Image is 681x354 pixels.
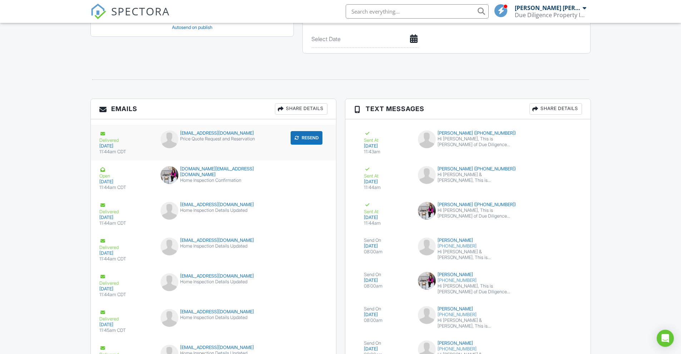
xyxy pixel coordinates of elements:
[418,272,518,278] div: [PERSON_NAME]
[418,202,518,208] div: [PERSON_NAME] ([PHONE_NUMBER])
[99,215,152,220] div: [DATE]
[418,166,518,172] div: [PERSON_NAME] ([PHONE_NUMBER])
[438,318,518,329] div: Hi [PERSON_NAME] & [PERSON_NAME], This is [PERSON_NAME] of Due Diligence Property Inspections. I'...
[418,278,518,283] div: [PHONE_NUMBER]
[438,136,518,148] div: Hi [PERSON_NAME], This is [PERSON_NAME] of Due Diligence Property Inspections. Your home inspecti...
[161,130,178,148] img: default-user-f0147aede5fd5fa78ca7ade42f37bd4542148d508eef1c3d3ea960f66861d68b.jpg
[161,243,266,249] div: Home Inspection Details Updated
[91,196,336,232] a: Delivered [DATE] 11:44am CDT [EMAIL_ADDRESS][DOMAIN_NAME] Home Inspection Details Updated
[161,208,266,213] div: Home Inspection Details Updated
[346,4,489,19] input: Search everything...
[364,220,410,226] div: 11:44am
[99,238,152,250] div: Delivered
[99,273,152,286] div: Delivered
[161,136,266,142] div: Price Quote Request and Reservation
[364,306,410,312] div: Send On
[172,25,212,30] a: Autosend on publish
[161,166,178,184] img: data
[364,238,410,243] div: Send On
[364,312,410,318] div: [DATE]
[364,272,410,278] div: Send On
[354,160,582,196] a: Sent At [DATE] 11:44am [PERSON_NAME] ([PHONE_NUMBER]) Hi [PERSON_NAME] & [PERSON_NAME], This is [...
[161,309,266,315] div: [EMAIL_ADDRESS][DOMAIN_NAME]
[99,292,152,298] div: 11:44am CDT
[99,185,152,190] div: 11:44am CDT
[657,330,674,347] div: Open Intercom Messenger
[364,249,410,255] div: 08:00am
[99,250,152,256] div: [DATE]
[354,196,582,232] a: Sent At [DATE] 11:44am [PERSON_NAME] ([PHONE_NUMBER]) Hi [PERSON_NAME], This is [PERSON_NAME] of ...
[99,166,152,179] div: Open
[99,220,152,226] div: 11:44am CDT
[438,249,518,260] div: Hi [PERSON_NAME] & [PERSON_NAME], This is [PERSON_NAME] of Due Diligence Property Inspections. I'...
[364,318,410,323] div: 08:00am
[91,303,336,339] a: Delivered [DATE] 11:45am CDT [EMAIL_ADDRESS][DOMAIN_NAME] Home Inspection Details Updated
[275,103,327,115] div: Share Details
[364,143,410,149] div: [DATE]
[99,256,152,262] div: 11:44am CDT
[161,315,266,320] div: Home Inspection Details Updated
[418,272,436,290] img: data
[364,202,410,215] div: Sent At
[364,185,410,190] div: 11:44am
[364,166,410,179] div: Sent At
[99,322,152,328] div: [DATE]
[418,202,436,220] img: data
[161,238,178,255] img: default-user-f0147aede5fd5fa78ca7ade42f37bd4542148d508eef1c3d3ea960f66861d68b.jpg
[161,178,266,183] div: Home Inspection Confirmation
[90,10,170,25] a: SPECTORA
[99,130,152,143] div: Delivered
[418,166,436,184] img: default-user-f0147aede5fd5fa78ca7ade42f37bd4542148d508eef1c3d3ea960f66861d68b.jpg
[90,4,106,19] img: The Best Home Inspection Software - Spectora
[99,328,152,333] div: 11:45am CDT
[111,4,170,19] span: SPECTORA
[418,346,518,352] div: [PHONE_NUMBER]
[364,130,410,143] div: Sent At
[161,202,266,208] div: [EMAIL_ADDRESS][DOMAIN_NAME]
[91,160,336,196] a: Open [DATE] 11:44am CDT [DOMAIN_NAME][EMAIL_ADDRESS][DOMAIN_NAME] Home Inspection Confirmation
[418,312,518,318] div: [PHONE_NUMBER]
[99,309,152,322] div: Delivered
[91,99,336,119] h3: Emails
[418,306,436,324] img: default-user-f0147aede5fd5fa78ca7ade42f37bd4542148d508eef1c3d3ea960f66861d68b.jpg
[418,340,518,346] div: [PERSON_NAME]
[291,131,322,145] button: Resend
[364,283,410,289] div: 08:00am
[418,238,518,243] div: [PERSON_NAME]
[418,243,518,249] div: [PHONE_NUMBER]
[161,309,178,327] img: default-user-f0147aede5fd5fa78ca7ade42f37bd4542148d508eef1c3d3ea960f66861d68b.jpg
[161,345,266,350] div: [EMAIL_ADDRESS][DOMAIN_NAME]
[364,278,410,283] div: [DATE]
[99,143,152,149] div: [DATE]
[364,149,410,155] div: 11:43am
[91,125,336,160] a: Delivered [DATE] 11:44am CDT [EMAIL_ADDRESS][DOMAIN_NAME] Price Quote Request and Reservation Resend
[99,179,152,185] div: [DATE]
[364,346,410,352] div: [DATE]
[161,273,178,291] img: default-user-f0147aede5fd5fa78ca7ade42f37bd4542148d508eef1c3d3ea960f66861d68b.jpg
[161,130,266,136] div: [EMAIL_ADDRESS][DOMAIN_NAME]
[364,179,410,185] div: [DATE]
[529,103,582,115] div: Share Details
[418,130,518,136] div: [PERSON_NAME] ([PHONE_NUMBER])
[99,149,152,155] div: 11:44am CDT
[161,273,266,279] div: [EMAIL_ADDRESS][DOMAIN_NAME]
[354,125,582,160] a: Sent At [DATE] 11:43am [PERSON_NAME] ([PHONE_NUMBER]) Hi [PERSON_NAME], This is [PERSON_NAME] of ...
[418,238,436,255] img: default-user-f0147aede5fd5fa78ca7ade42f37bd4542148d508eef1c3d3ea960f66861d68b.jpg
[345,99,591,119] h3: Text Messages
[418,130,436,148] img: default-user-f0147aede5fd5fa78ca7ade42f37bd4542148d508eef1c3d3ea960f66861d68b.jpg
[161,166,266,178] div: [DOMAIN_NAME][EMAIL_ADDRESS][DOMAIN_NAME]
[311,30,419,48] input: Select Date
[515,11,586,19] div: Due Diligence Property Inspections
[438,283,518,295] div: Hi [PERSON_NAME], This is [PERSON_NAME] of Due Diligence Property Inspections. I'll see you on [D...
[364,243,410,249] div: [DATE]
[364,340,410,346] div: Send On
[515,4,581,11] div: [PERSON_NAME] [PERSON_NAME]
[91,232,336,268] a: Delivered [DATE] 11:44am CDT [EMAIL_ADDRESS][DOMAIN_NAME] Home Inspection Details Updated
[364,215,410,220] div: [DATE]
[418,306,518,312] div: [PERSON_NAME]
[161,238,266,243] div: [EMAIL_ADDRESS][DOMAIN_NAME]
[438,172,518,183] div: Hi [PERSON_NAME] & [PERSON_NAME], This is [PERSON_NAME] of Due Diligence Property Inspections. Yo...
[91,268,336,303] a: Delivered [DATE] 11:44am CDT [EMAIL_ADDRESS][DOMAIN_NAME] Home Inspection Details Updated
[161,202,178,220] img: default-user-f0147aede5fd5fa78ca7ade42f37bd4542148d508eef1c3d3ea960f66861d68b.jpg
[161,279,266,285] div: Home Inspection Details Updated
